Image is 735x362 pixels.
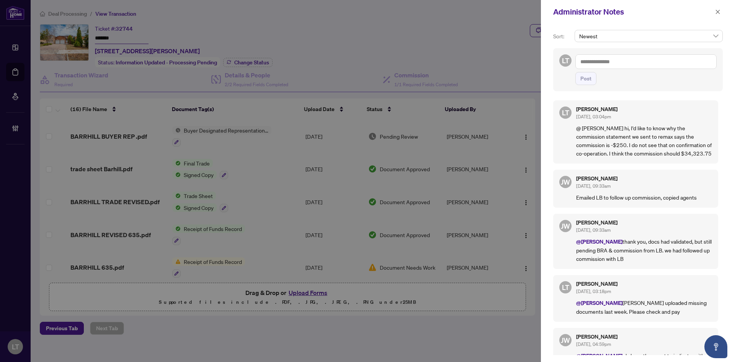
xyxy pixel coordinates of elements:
[576,288,611,294] span: [DATE], 03:18pm
[576,237,712,263] p: thank you, docs had validated, but still pending BRA & commission from LB. we had followed up com...
[576,183,611,189] span: [DATE], 09:33am
[562,282,569,293] span: LT
[553,6,713,18] div: Administrator Notes
[576,298,712,316] p: [PERSON_NAME] uploaded missing documents last week. Please check and pay
[576,238,622,245] span: @[PERSON_NAME]
[576,341,611,347] span: [DATE], 04:59pm
[576,106,712,112] h5: [PERSON_NAME]
[576,220,712,225] h5: [PERSON_NAME]
[715,9,720,15] span: close
[576,124,712,157] p: @ [PERSON_NAME] hi, I'd like to know why the commission statement we sent to remax says the commi...
[576,299,622,306] span: @[PERSON_NAME]
[576,227,611,233] span: [DATE], 09:33am
[576,114,611,120] span: [DATE], 03:04pm
[579,30,718,42] span: Newest
[576,281,712,287] h5: [PERSON_NAME]
[561,221,570,231] span: JW
[562,55,569,66] span: LT
[561,335,570,346] span: JW
[576,176,712,181] h5: [PERSON_NAME]
[562,107,569,118] span: LT
[575,72,596,85] button: Post
[553,32,572,41] p: Sort:
[561,177,570,187] span: JW
[576,352,622,359] span: @[PERSON_NAME]
[576,334,712,339] h5: [PERSON_NAME]
[576,193,712,201] p: Emailed LB to follow up commission, copied agents
[704,335,727,358] button: Open asap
